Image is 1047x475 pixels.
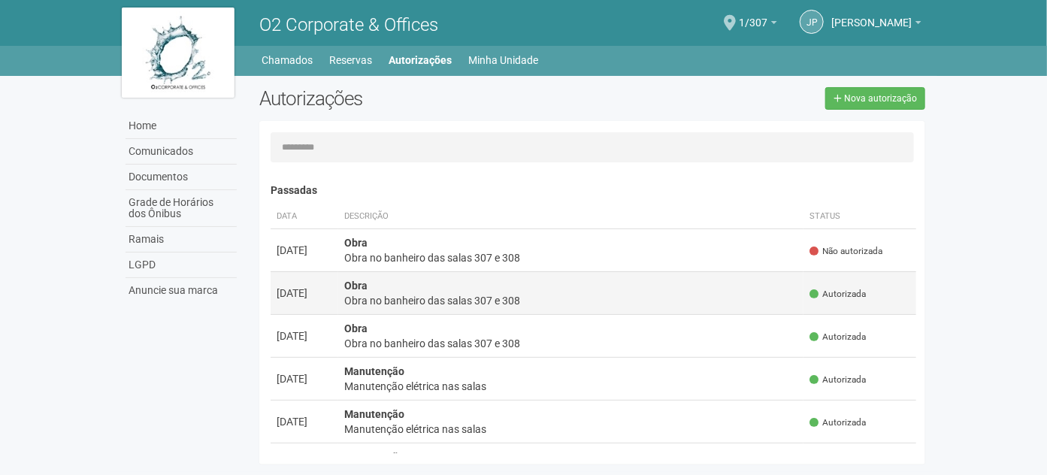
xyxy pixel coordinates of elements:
h2: Autorizações [259,87,581,110]
a: LGPD [126,253,237,278]
span: Autorizada [809,288,866,301]
a: Chamados [262,50,313,71]
div: Obra no banheiro das salas 307 e 308 [344,293,798,308]
th: Descrição [338,204,804,229]
span: O2 Corporate & Offices [259,14,438,35]
a: JP [800,10,824,34]
span: João Pedro do Nascimento [831,2,912,29]
a: Documentos [126,165,237,190]
div: Obra no banheiro das salas 307 e 308 [344,250,798,265]
div: [DATE] [277,286,332,301]
strong: Obra [344,322,368,334]
a: Reservas [330,50,373,71]
div: [DATE] [277,243,332,258]
th: Status [803,204,916,229]
a: [PERSON_NAME] [831,19,921,31]
a: Ramais [126,227,237,253]
a: Autorizações [389,50,452,71]
div: [DATE] [277,328,332,343]
a: Nova autorização [825,87,925,110]
a: Home [126,113,237,139]
img: logo.jpg [122,8,235,98]
a: Minha Unidade [469,50,539,71]
strong: Manutenção [344,451,404,463]
strong: Manutenção [344,365,404,377]
strong: Obra [344,280,368,292]
div: [DATE] [277,371,332,386]
th: Data [271,204,338,229]
div: Obra no banheiro das salas 307 e 308 [344,336,798,351]
a: Anuncie sua marca [126,278,237,303]
span: Autorizada [809,331,866,343]
span: Não autorizada [809,245,882,258]
div: Manutenção elétrica nas salas [344,379,798,394]
span: Autorizada [809,416,866,429]
h4: Passadas [271,185,917,196]
strong: Manutenção [344,408,404,420]
span: Nova autorização [844,93,917,104]
span: Autorizada [809,374,866,386]
span: 1/307 [739,2,767,29]
div: [DATE] [277,414,332,429]
a: 1/307 [739,19,777,31]
strong: Obra [344,237,368,249]
div: Manutenção elétrica nas salas [344,422,798,437]
a: Comunicados [126,139,237,165]
a: Grade de Horários dos Ônibus [126,190,237,227]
